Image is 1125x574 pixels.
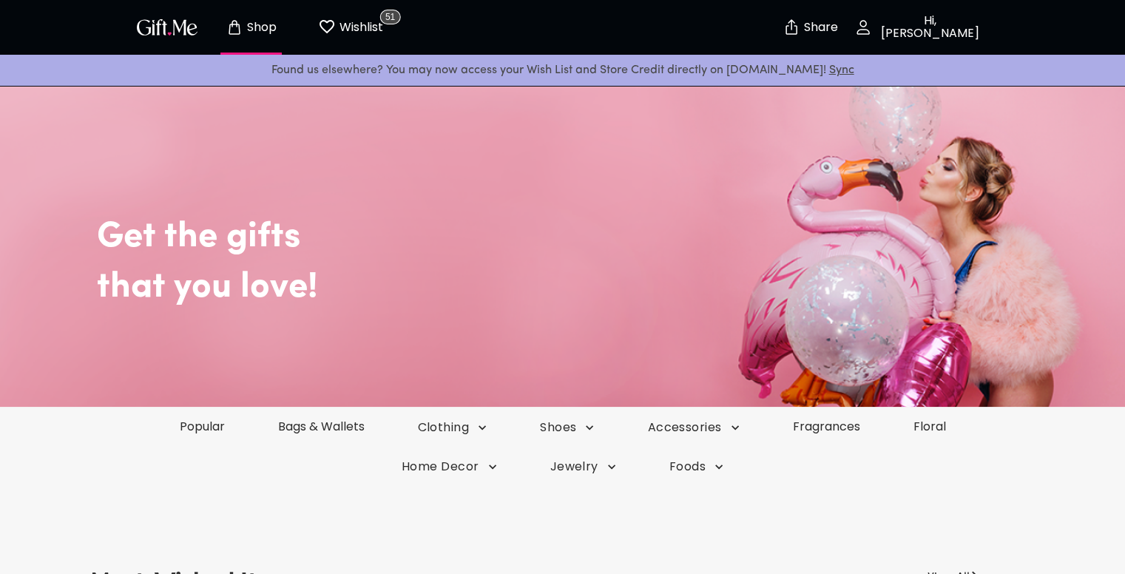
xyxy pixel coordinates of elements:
button: Foods [643,459,750,475]
span: Foods [669,459,723,475]
a: Floral [887,418,973,435]
span: Jewelry [550,459,616,475]
p: Wishlist [336,18,383,37]
button: Jewelry [524,459,643,475]
button: Accessories [621,419,766,436]
button: Clothing [391,419,514,436]
span: Home Decor [402,459,497,475]
button: Wishlist page [310,4,391,51]
p: Share [800,21,838,34]
h2: Get the gifts [97,172,1095,259]
img: GiftMe Logo [134,16,200,38]
button: Store page [211,4,292,51]
button: GiftMe Logo [132,18,202,36]
span: 51 [380,10,400,24]
h2: that you love! [97,266,1095,309]
a: Sync [829,64,854,76]
p: Found us elsewhere? You may now access your Wish List and Store Credit directly on [DOMAIN_NAME]! [12,61,1113,80]
a: Fragrances [766,418,887,435]
button: Hi, [PERSON_NAME] [845,4,993,51]
span: Shoes [540,419,594,436]
span: Accessories [647,419,739,436]
button: Home Decor [375,459,524,475]
a: Bags & Wallets [251,418,391,435]
button: Share [785,1,837,53]
span: Clothing [418,419,487,436]
p: Hi, [PERSON_NAME] [872,15,984,40]
p: Shop [243,21,277,34]
button: Shoes [513,419,621,436]
img: secure [783,18,800,36]
a: Popular [153,418,251,435]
